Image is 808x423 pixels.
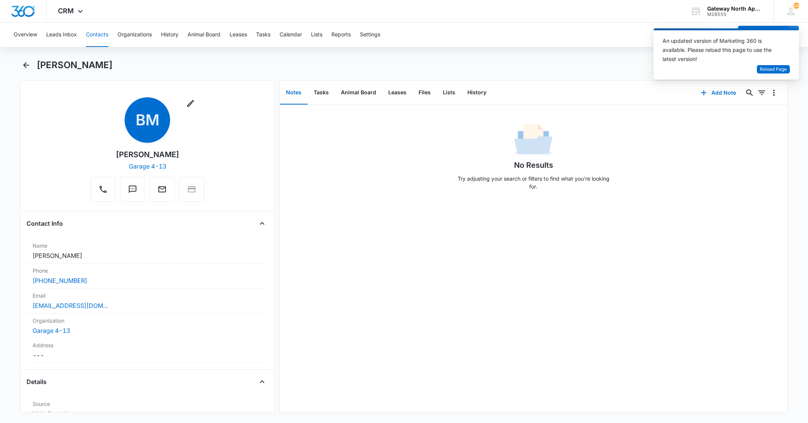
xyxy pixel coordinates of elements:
[280,81,308,105] button: Notes
[437,81,461,105] button: Lists
[663,36,781,64] div: An updated version of Marketing 360 is available. Please reload this page to use the latest version!
[707,6,763,12] div: account name
[33,327,70,334] a: Garage 4-13
[58,7,74,15] span: CRM
[33,351,262,360] dd: ---
[14,23,37,47] button: Overview
[756,87,768,99] button: Filters
[37,59,113,71] h1: [PERSON_NAME]
[514,159,553,171] h1: No Results
[33,341,262,349] label: Address
[27,314,268,338] div: OrganizationGarage 4-13
[256,23,270,47] button: Tasks
[693,84,744,102] button: Add Note
[188,23,220,47] button: Animal Board
[33,301,108,310] a: [EMAIL_ADDRESS][DOMAIN_NAME]
[46,23,77,47] button: Leads Inbox
[150,177,175,202] button: Email
[27,289,268,314] div: Email[EMAIL_ADDRESS][DOMAIN_NAME]
[129,162,166,170] a: Garage 4-13
[120,189,145,195] a: Text
[116,149,179,160] div: [PERSON_NAME]
[738,26,789,44] button: Add Contact
[461,81,492,105] button: History
[27,219,63,228] h4: Contact Info
[33,251,262,260] dd: [PERSON_NAME]
[308,81,335,105] button: Tasks
[256,376,268,388] button: Close
[27,377,47,386] h4: Details
[120,177,145,202] button: Text
[413,81,437,105] button: Files
[27,239,268,264] div: Name[PERSON_NAME]
[27,397,268,422] div: SourceMain Board Import
[335,81,382,105] button: Animal Board
[27,264,268,289] div: Phone[PHONE_NUMBER]
[33,292,262,300] label: Email
[33,317,262,325] label: Organization
[33,267,262,275] label: Phone
[91,177,116,202] button: Call
[514,122,552,159] img: No Data
[757,65,790,74] button: Reload Page
[454,175,613,190] p: Try adjusting your search or filters to find what you’re looking for.
[33,242,262,250] label: Name
[311,23,322,47] button: Lists
[360,23,380,47] button: Settings
[744,87,756,99] button: Search...
[91,189,116,195] a: Call
[230,23,247,47] button: Leases
[20,59,32,71] button: Back
[86,23,108,47] button: Contacts
[793,3,799,9] div: notifications count
[33,409,262,418] dd: Main Board Import
[27,338,268,363] div: Address---
[117,23,152,47] button: Organizations
[331,23,351,47] button: Reports
[33,276,87,285] a: [PHONE_NUMBER]
[150,189,175,195] a: Email
[382,81,413,105] button: Leases
[760,66,787,73] span: Reload Page
[793,3,799,9] span: 108
[161,23,178,47] button: History
[768,87,780,99] button: Overflow Menu
[280,23,302,47] button: Calendar
[707,12,763,17] div: account id
[33,400,262,408] label: Source
[125,97,170,143] span: BM
[256,217,268,229] button: Close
